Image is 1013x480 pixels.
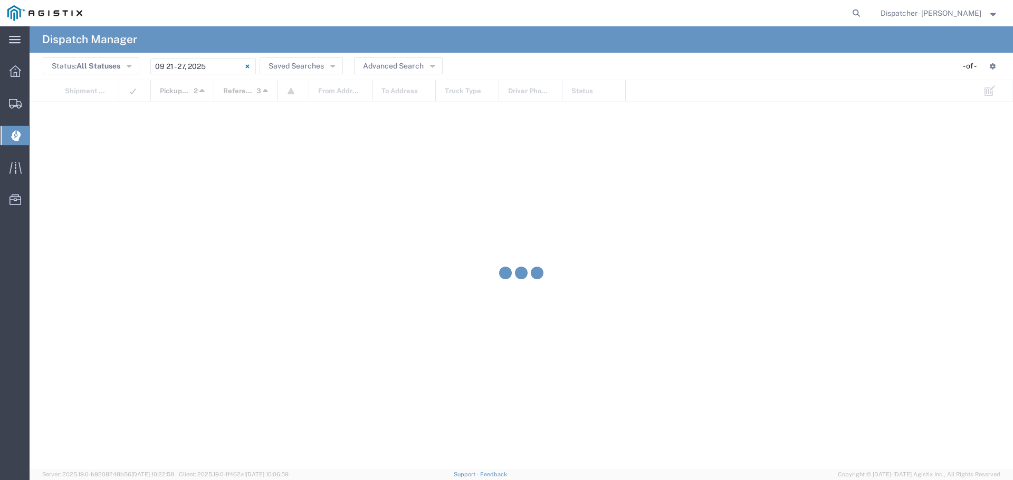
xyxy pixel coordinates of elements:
[42,471,174,477] span: Server: 2025.19.0-b9208248b56
[260,57,343,74] button: Saved Searches
[131,471,174,477] span: [DATE] 10:22:58
[838,470,1000,479] span: Copyright © [DATE]-[DATE] Agistix Inc., All Rights Reserved
[246,471,289,477] span: [DATE] 10:06:59
[880,7,999,19] button: Dispatcher - [PERSON_NAME]
[43,57,139,74] button: Status:All Statuses
[179,471,289,477] span: Client: 2025.19.0-1f462a1
[77,62,120,70] span: All Statuses
[42,26,137,53] h4: Dispatch Manager
[480,471,507,477] a: Feedback
[881,7,981,19] span: Dispatcher - Eli Amezcua
[354,57,443,74] button: Advanced Search
[7,5,82,21] img: logo
[963,61,981,72] div: - of -
[454,471,480,477] a: Support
